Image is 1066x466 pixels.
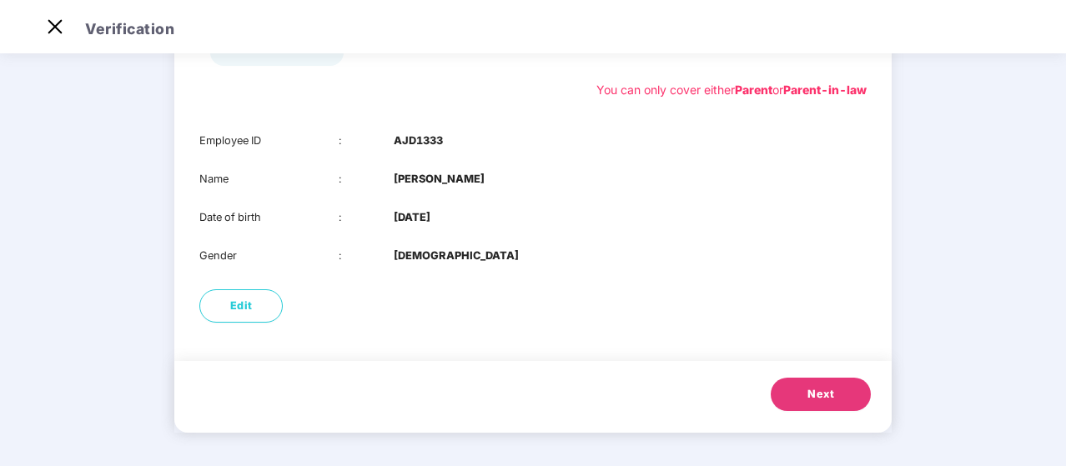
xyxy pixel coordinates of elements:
div: You can only cover either or [596,81,867,99]
b: [DEMOGRAPHIC_DATA] [394,248,519,264]
b: AJD1333 [394,133,443,149]
div: : [339,209,395,226]
div: : [339,171,395,188]
button: Next [771,378,871,411]
span: Next [807,386,834,403]
div: Gender [199,248,339,264]
b: [DATE] [394,209,430,226]
div: Name [199,171,339,188]
button: Edit [199,289,283,323]
div: : [339,248,395,264]
div: : [339,133,395,149]
b: Parent-in-law [783,83,867,97]
span: Edit [230,298,253,314]
b: [PERSON_NAME] [394,171,485,188]
div: Date of birth [199,209,339,226]
div: Employee ID [199,133,339,149]
b: Parent [735,83,772,97]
